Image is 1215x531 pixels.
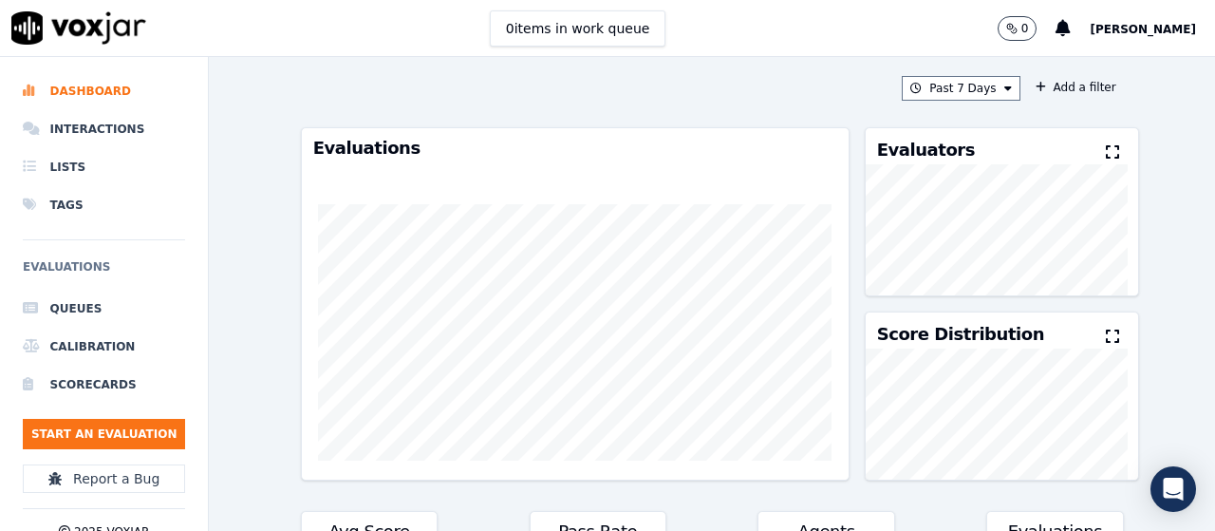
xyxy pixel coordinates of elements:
[11,11,146,45] img: voxjar logo
[877,326,1044,343] h3: Score Distribution
[490,10,666,47] button: 0items in work queue
[23,290,185,328] a: Queues
[23,110,185,148] a: Interactions
[1028,76,1124,99] button: Add a filter
[23,465,185,493] button: Report a Bug
[1150,466,1196,512] div: Open Intercom Messenger
[23,328,185,366] a: Calibration
[23,366,185,404] a: Scorecards
[23,419,185,449] button: Start an Evaluation
[23,72,185,110] a: Dashboard
[902,76,1019,101] button: Past 7 Days
[1090,17,1215,40] button: [PERSON_NAME]
[313,140,837,157] h3: Evaluations
[998,16,1056,41] button: 0
[23,148,185,186] a: Lists
[1090,23,1196,36] span: [PERSON_NAME]
[23,256,185,290] h6: Evaluations
[1021,21,1029,36] p: 0
[23,186,185,224] a: Tags
[877,142,975,159] h3: Evaluators
[998,16,1037,41] button: 0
